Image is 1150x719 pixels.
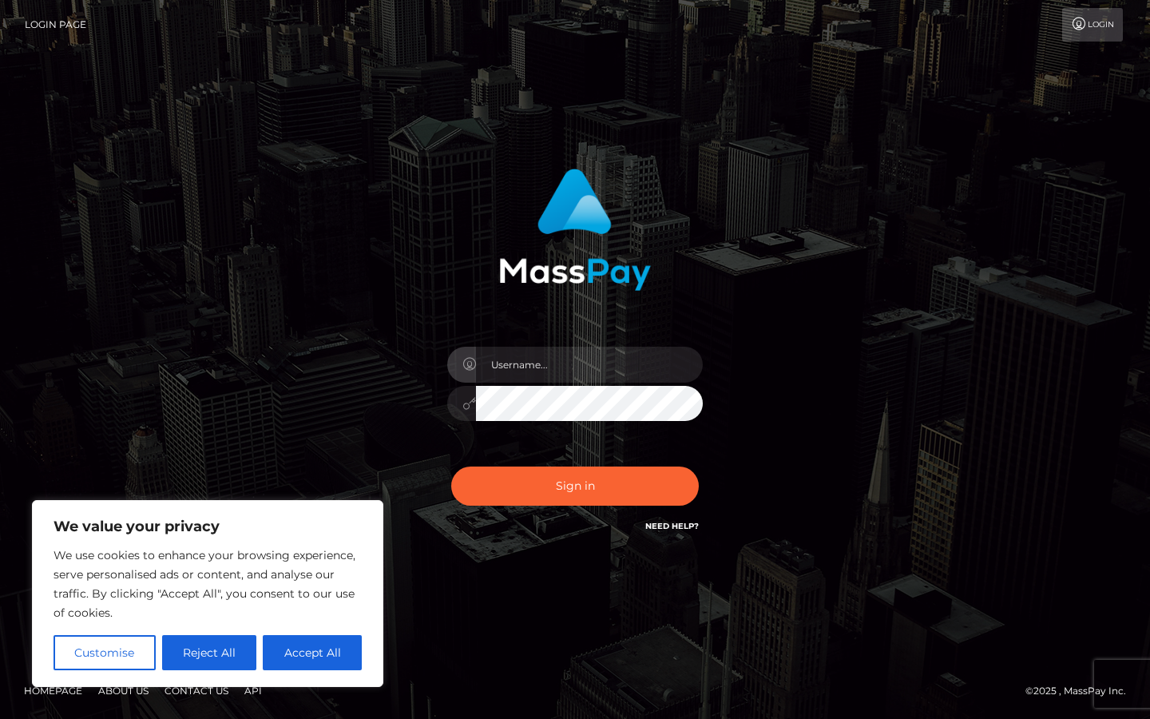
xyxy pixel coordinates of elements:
[158,678,235,703] a: Contact Us
[476,347,703,383] input: Username...
[263,635,362,670] button: Accept All
[645,521,699,531] a: Need Help?
[54,635,156,670] button: Customise
[162,635,257,670] button: Reject All
[499,169,651,291] img: MassPay Login
[92,678,155,703] a: About Us
[451,467,699,506] button: Sign in
[238,678,268,703] a: API
[1025,682,1138,700] div: © 2025 , MassPay Inc.
[1062,8,1123,42] a: Login
[54,517,362,536] p: We value your privacy
[25,8,86,42] a: Login Page
[18,678,89,703] a: Homepage
[54,546,362,622] p: We use cookies to enhance your browsing experience, serve personalised ads or content, and analys...
[32,500,383,687] div: We value your privacy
